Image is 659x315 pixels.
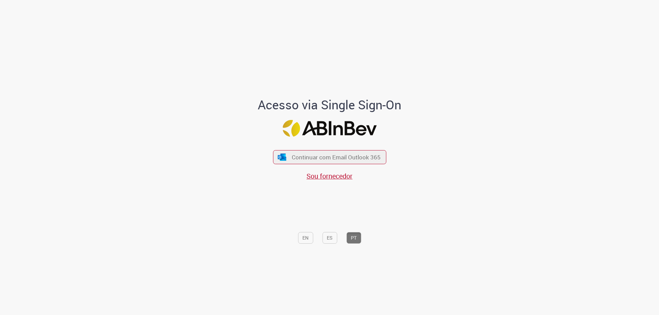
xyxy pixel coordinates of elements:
button: ES [322,232,337,244]
span: Continuar com Email Outlook 365 [292,153,381,161]
a: Sou fornecedor [307,171,352,181]
h1: Acesso via Single Sign-On [234,98,425,112]
img: ícone Azure/Microsoft 360 [277,154,287,161]
button: EN [298,232,313,244]
img: Logo ABInBev [282,120,377,137]
button: ícone Azure/Microsoft 360 Continuar com Email Outlook 365 [273,150,386,164]
button: PT [346,232,361,244]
